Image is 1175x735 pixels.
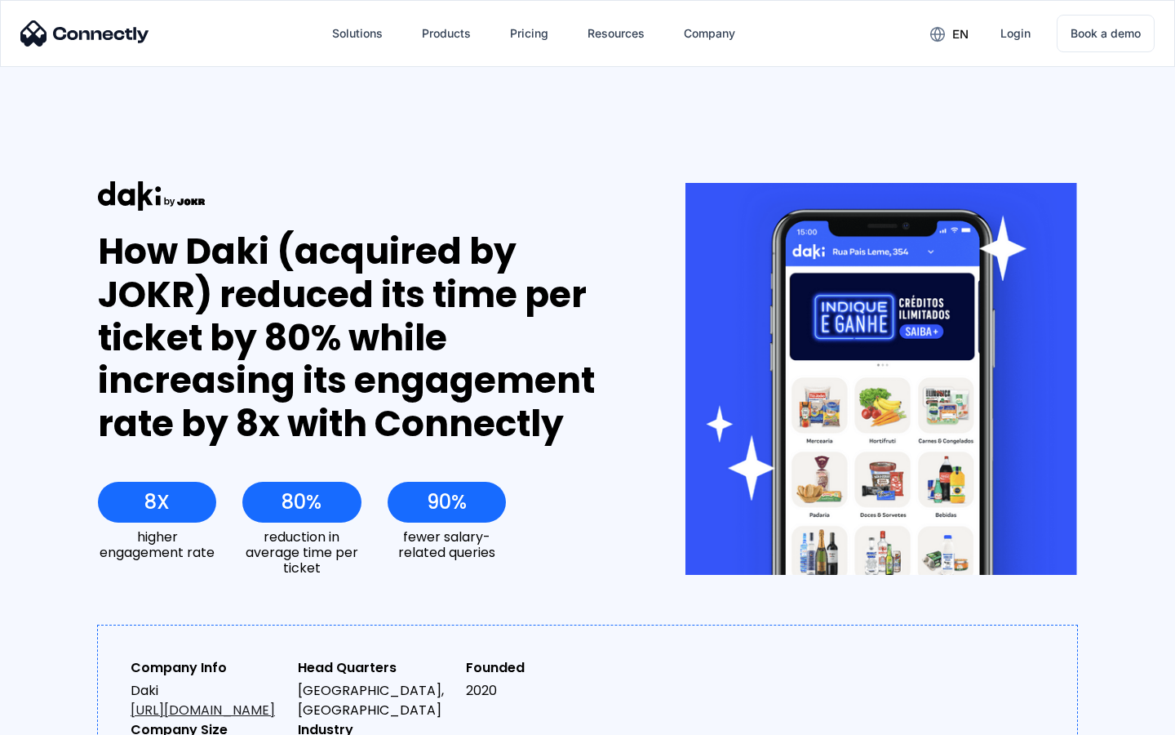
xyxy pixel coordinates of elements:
div: Pricing [510,22,548,45]
div: Products [409,14,484,53]
ul: Language list [33,706,98,729]
a: [URL][DOMAIN_NAME] [131,701,275,719]
div: reduction in average time per ticket [242,529,361,577]
div: 8X [144,491,170,514]
div: en [917,21,981,46]
div: fewer salary-related queries [388,529,506,560]
div: Daki [131,681,285,720]
div: Founded [466,658,620,678]
div: Resources [587,22,645,45]
div: [GEOGRAPHIC_DATA], [GEOGRAPHIC_DATA] [298,681,452,720]
div: en [952,23,969,46]
div: How Daki (acquired by JOKR) reduced its time per ticket by 80% while increasing its engagement ra... [98,230,626,446]
div: Company Info [131,658,285,678]
div: 80% [282,491,321,514]
a: Pricing [497,14,561,53]
div: 2020 [466,681,620,701]
img: Connectly Logo [20,20,149,47]
div: Products [422,22,471,45]
div: Resources [574,14,658,53]
div: Company [671,14,748,53]
div: higher engagement rate [98,529,216,560]
div: 90% [427,491,467,514]
div: Head Quarters [298,658,452,678]
a: Login [987,14,1044,53]
div: Solutions [332,22,383,45]
div: Login [1000,22,1031,45]
aside: Language selected: English [16,706,98,729]
a: Book a demo [1057,15,1155,52]
div: Company [684,22,735,45]
div: Solutions [319,14,396,53]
